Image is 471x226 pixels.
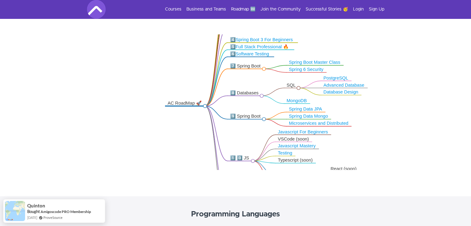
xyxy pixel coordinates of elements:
[289,121,348,126] a: Microservices and Distributed
[286,82,296,88] div: SQL
[278,169,303,175] div: Frameworks
[323,83,364,88] a: Advanced Database
[5,201,25,221] img: provesource social proof notification image
[278,136,309,142] div: VSCode (soon)
[230,51,271,57] div: 6️⃣
[286,98,307,103] a: MongoDB
[168,100,203,106] div: AC RoadMap 🚀
[230,44,291,50] div: 5️⃣
[43,215,63,220] a: ProveSource
[278,144,316,149] a: Javascript Mastery
[236,44,289,49] a: Full Stack Professional 🔥
[278,129,328,134] a: Javascript For Beginners
[165,6,181,12] a: Courses
[236,37,293,42] a: Spring Boot 3 For Beginners
[323,76,348,80] a: PostgreSQL
[230,114,261,119] div: 9️⃣ Spring Boot
[306,6,348,12] a: Successful Stories 🥳
[186,6,226,12] a: Business and Teams
[260,6,301,12] a: Join the Community
[231,6,255,12] a: Roadmap 🆕
[278,150,292,155] a: Testing
[191,211,280,218] strong: Programming Languages
[230,63,261,69] div: 7️⃣ Spring Boot
[323,90,358,95] a: Database Design
[27,209,40,214] span: Bought
[289,60,340,65] a: Spring Boot Master Class
[278,157,313,163] div: Typescript (soon)
[230,37,295,42] div: 4️⃣
[41,209,91,214] a: Amigoscode PRO Membership
[330,166,357,172] div: React (soon)
[353,6,364,12] a: Login
[369,6,384,12] a: Sign Up
[289,67,324,72] a: Spring 6 Security
[236,51,269,56] a: Software Testing
[230,155,251,161] div: 1️⃣ 0️⃣ JS
[230,90,259,96] div: 8️⃣ Databases
[27,203,45,208] span: Quinton
[289,107,322,112] a: Spring Data JPA
[27,215,37,220] span: [DATE]
[289,114,328,119] a: Spring Data Mongo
